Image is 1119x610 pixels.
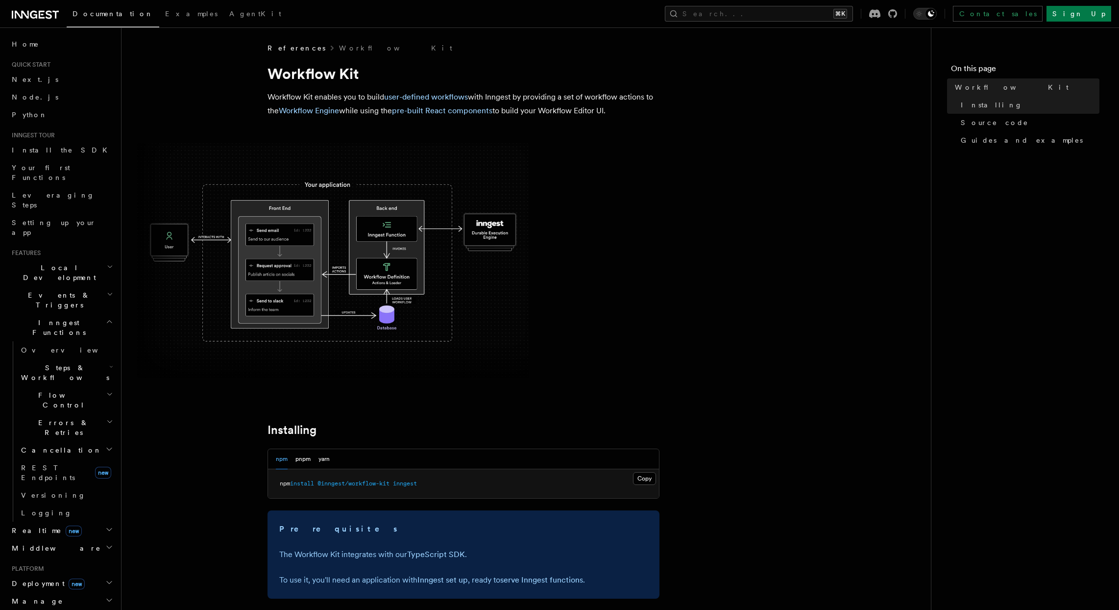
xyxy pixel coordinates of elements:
a: Examples [159,3,223,26]
a: user-defined workflows [384,92,468,102]
a: Next.js [8,71,115,88]
span: Deployment [8,579,85,588]
span: new [66,526,82,536]
kbd: ⌘K [833,9,847,19]
span: Realtime [8,526,82,535]
span: Home [12,39,39,49]
span: inngest [393,480,417,487]
a: AgentKit [223,3,287,26]
span: Inngest Functions [8,318,106,337]
a: Workflow Kit [339,43,452,53]
a: Workflow Engine [279,106,339,115]
span: Documentation [73,10,153,18]
span: Setting up your app [12,219,96,236]
button: npm [276,449,288,469]
button: pnpm [295,449,311,469]
span: Logging [21,509,72,517]
span: Manage [8,596,63,606]
span: Errors & Retries [17,418,106,437]
img: The Workflow Kit provides a Workflow Engine to compose workflow actions on the back end and a set... [137,143,529,378]
span: @inngest/workflow-kit [317,480,389,487]
button: Deploymentnew [8,575,115,592]
span: Overview [21,346,122,354]
a: Guides and examples [957,131,1099,149]
span: Inngest tour [8,131,55,139]
h1: Workflow Kit [268,65,659,82]
button: Steps & Workflows [17,359,115,386]
button: Manage [8,592,115,610]
a: pre-built React components [392,106,492,115]
button: Middleware [8,539,115,557]
a: Your first Functions [8,159,115,186]
span: Python [12,111,48,119]
button: Search...⌘K [665,6,853,22]
span: Cancellation [17,445,102,455]
h4: On this page [951,63,1099,78]
span: Your first Functions [12,164,70,181]
button: yarn [318,449,330,469]
span: Source code [961,118,1028,127]
button: Flow Control [17,386,115,414]
button: Toggle dark mode [913,8,937,20]
a: Sign Up [1046,6,1111,22]
a: Inngest set up [417,575,468,585]
span: Node.js [12,93,58,101]
a: serve Inngest functions [500,575,583,585]
span: Workflow Kit [955,82,1069,92]
button: Realtimenew [8,522,115,539]
span: Quick start [8,61,50,69]
p: Workflow Kit enables you to build with Inngest by providing a set of workflow actions to the whil... [268,90,659,118]
button: Copy [633,472,656,485]
span: References [268,43,325,53]
a: Versioning [17,486,115,504]
span: REST Endpoints [21,464,75,482]
a: Workflow Kit [951,78,1099,96]
span: Examples [165,10,218,18]
button: Inngest Functions [8,314,115,341]
a: Installing [268,423,316,437]
span: Install the SDK [12,146,113,154]
button: Errors & Retries [17,414,115,441]
span: Installing [961,100,1022,110]
div: Inngest Functions [8,341,115,522]
a: Home [8,35,115,53]
p: The Workflow Kit integrates with our . [279,548,648,561]
a: Overview [17,341,115,359]
button: Cancellation [17,441,115,459]
a: TypeScript SDK [407,550,465,559]
p: To use it, you'll need an application with , ready to . [279,573,648,587]
a: Install the SDK [8,141,115,159]
button: Events & Triggers [8,286,115,314]
strong: Prerequisites [279,524,399,534]
span: install [290,480,314,487]
a: Source code [957,114,1099,131]
span: Steps & Workflows [17,363,109,382]
a: Node.js [8,88,115,106]
span: new [95,467,111,479]
span: Features [8,249,41,257]
span: Local Development [8,263,107,282]
span: Leveraging Steps [12,191,95,209]
span: new [69,579,85,589]
a: Setting up your app [8,214,115,241]
a: Python [8,106,115,124]
span: Platform [8,565,44,573]
a: REST Endpointsnew [17,459,115,486]
span: Events & Triggers [8,290,107,310]
span: Guides and examples [961,135,1083,145]
a: Installing [957,96,1099,114]
a: Documentation [67,3,159,27]
span: Versioning [21,491,86,499]
a: Contact sales [953,6,1043,22]
button: Local Development [8,259,115,286]
span: Middleware [8,543,101,553]
span: Flow Control [17,390,106,410]
a: Logging [17,504,115,522]
span: npm [280,480,290,487]
span: Next.js [12,76,58,83]
a: Leveraging Steps [8,186,115,214]
span: AgentKit [229,10,281,18]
